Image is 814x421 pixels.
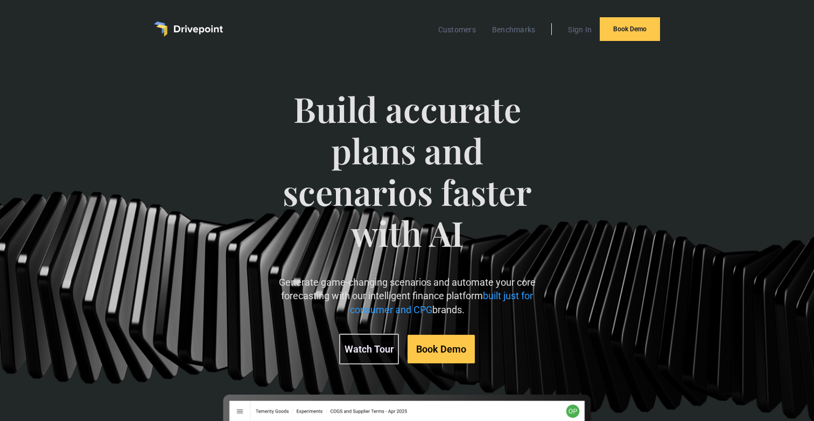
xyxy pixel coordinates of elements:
a: Sign In [563,23,597,37]
a: Benchmarks [487,23,541,37]
a: Book Demo [408,335,475,363]
a: home [154,22,223,37]
span: Build accurate plans and scenarios faster with AI [268,88,546,275]
a: Watch Tour [339,334,399,364]
p: Generate game-changing scenarios and automate your core forecasting with our intelligent finance ... [268,275,546,316]
a: Book Demo [600,17,660,41]
a: Customers [433,23,481,37]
